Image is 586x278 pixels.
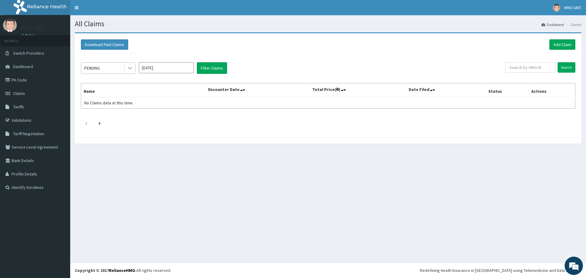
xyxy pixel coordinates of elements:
div: PENDING [84,65,100,71]
span: Switch Providers [13,50,44,56]
span: Claims [13,91,25,96]
input: Search by HMO ID [505,62,555,73]
a: RelianceHMO [109,268,135,273]
img: User Image [3,18,17,32]
h1: All Claims [75,20,581,28]
input: Search [558,62,575,73]
button: Download Paid Claims [81,39,128,50]
span: Tariffs [13,104,24,110]
a: Previous page [85,120,88,126]
input: Select Month and Year [139,62,194,73]
th: Encounter Date [205,83,309,97]
th: Name [81,83,206,97]
img: User Image [553,4,560,12]
div: Redefining Heath Insurance in [GEOGRAPHIC_DATA] using Telemedicine and Data Science! [420,267,581,273]
strong: Copyright © 2017 . [75,268,136,273]
span: Tariff Negotiation [13,131,44,136]
span: No Claims data at this time. [84,100,133,106]
li: Claims [565,22,581,27]
th: Status [486,83,529,97]
a: Online [21,33,36,38]
a: Dashboard [541,22,564,27]
th: Actions [529,83,575,97]
th: Date Filed [406,83,486,97]
p: HMO UNIT [21,25,45,30]
span: HMO UNIT [564,5,581,10]
span: Dashboard [13,64,33,69]
a: Next page [99,120,101,126]
button: Filter Claims [197,62,227,74]
a: Add Claim [549,39,575,50]
footer: All rights reserved. [70,262,586,278]
th: Total Price(₦) [309,83,406,97]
